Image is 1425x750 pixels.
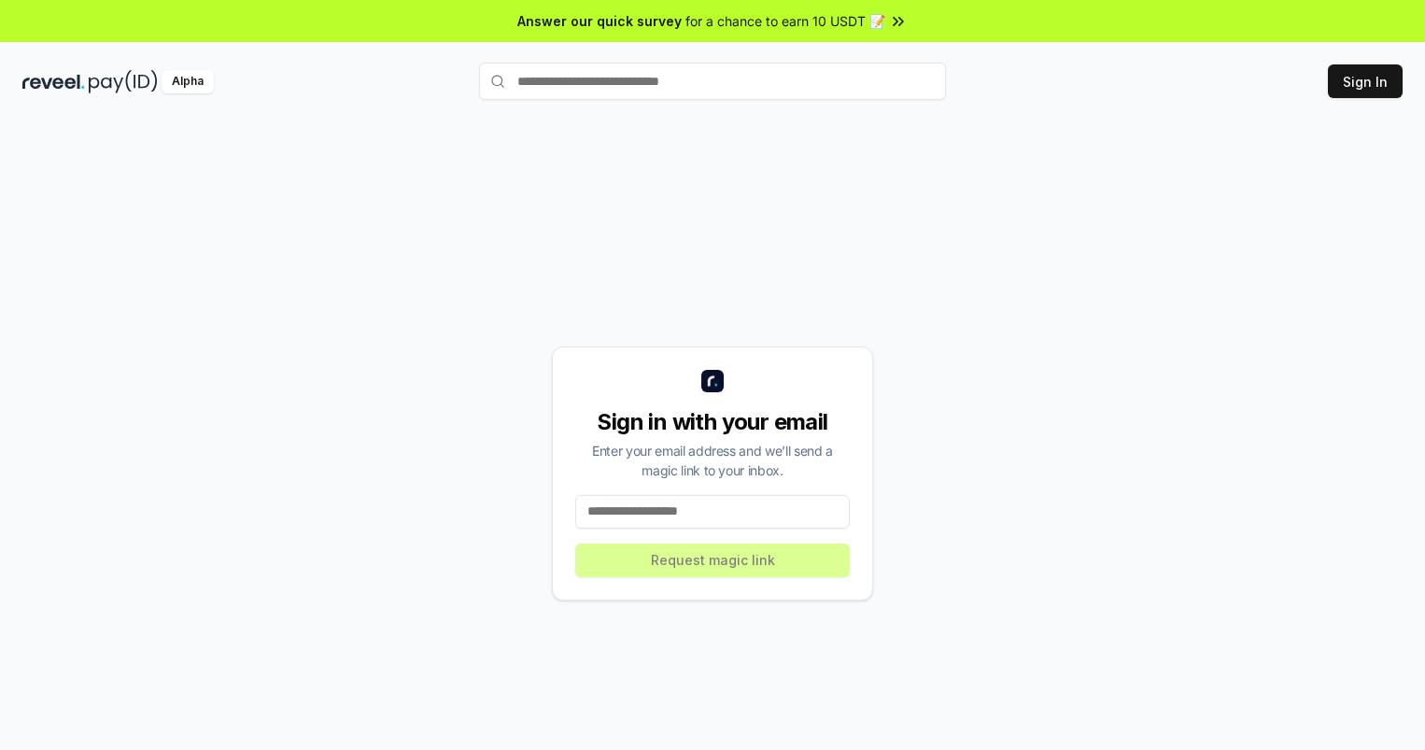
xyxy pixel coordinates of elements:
div: Enter your email address and we’ll send a magic link to your inbox. [575,441,850,480]
img: logo_small [701,370,724,392]
div: Alpha [162,70,214,93]
img: reveel_dark [22,70,85,93]
button: Sign In [1328,64,1403,98]
span: for a chance to earn 10 USDT 📝 [685,11,885,31]
img: pay_id [89,70,158,93]
div: Sign in with your email [575,407,850,437]
span: Answer our quick survey [517,11,682,31]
